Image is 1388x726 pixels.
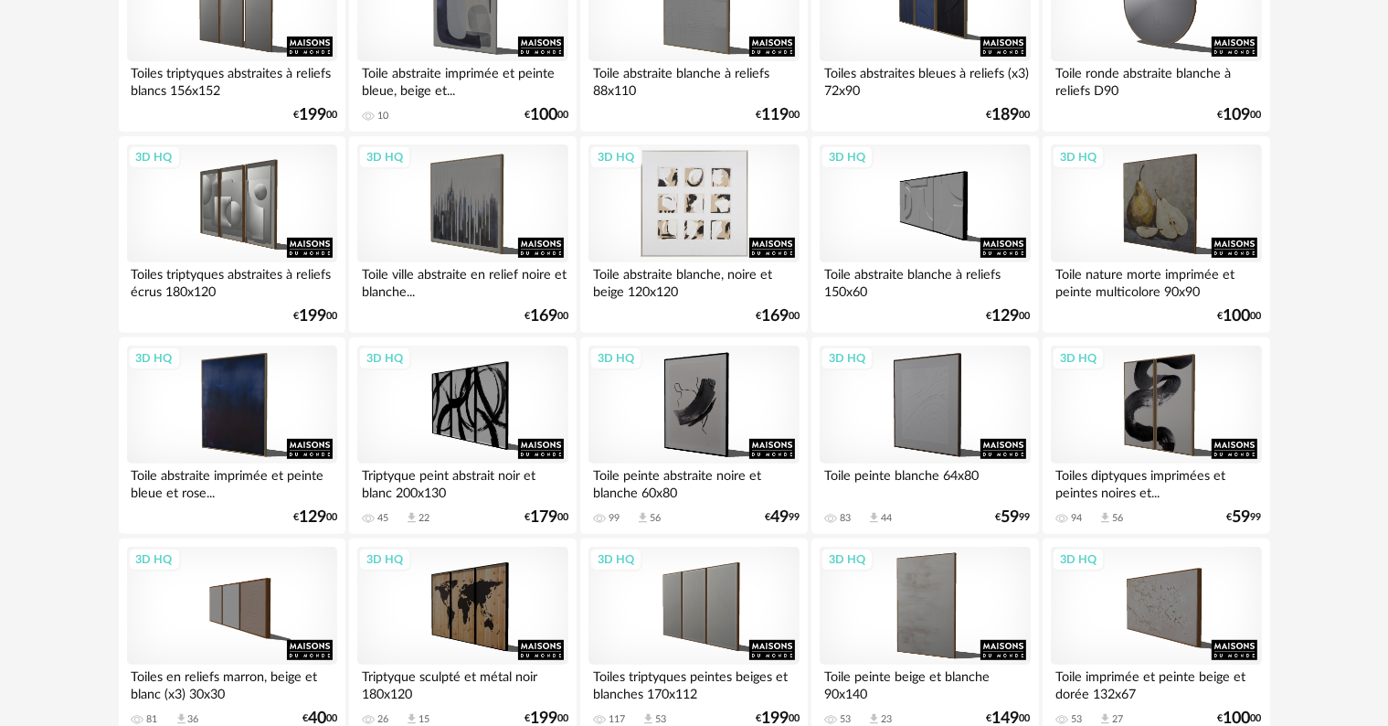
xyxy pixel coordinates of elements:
div: Toiles en reliefs marron, beige et blanc (x3) 30x30 [127,665,337,701]
span: 100 [1224,712,1251,725]
div: 15 [419,713,429,726]
div: € 00 [1218,109,1262,122]
div: 56 [1112,512,1123,525]
div: 94 [1071,512,1082,525]
div: 3D HQ [128,145,181,169]
div: Triptyque sculpté et métal noir 180x120 [357,665,567,701]
div: € 00 [1218,712,1262,725]
div: € 99 [996,511,1031,524]
div: 3D HQ [128,347,181,370]
a: 3D HQ Toile peinte blanche 64x80 83 Download icon 44 €5999 [811,337,1038,535]
div: € 00 [1218,310,1262,323]
div: Toile abstraite blanche à reliefs 150x60 [820,262,1030,299]
div: € 00 [524,310,568,323]
div: € 00 [756,712,800,725]
div: Toiles diptyques imprimées et peintes noires et... [1051,464,1261,500]
div: 83 [840,512,851,525]
div: 3D HQ [358,145,411,169]
span: 169 [530,310,557,323]
span: 119 [761,109,789,122]
span: 199 [299,310,326,323]
div: 3D HQ [1052,548,1105,571]
div: Toile peinte blanche 64x80 [820,464,1030,500]
div: 3D HQ [128,548,181,571]
div: 44 [881,512,892,525]
div: 117 [609,713,625,726]
div: Toile ronde abstraite blanche à reliefs D90 [1051,61,1261,98]
span: 169 [761,310,789,323]
span: Download icon [636,511,650,525]
span: 199 [299,109,326,122]
div: 3D HQ [1052,347,1105,370]
span: Download icon [867,511,881,525]
span: 179 [530,511,557,524]
span: 199 [530,712,557,725]
span: 49 [770,511,789,524]
div: € 00 [302,712,337,725]
div: 27 [1112,713,1123,726]
span: 100 [1224,310,1251,323]
div: € 99 [1227,511,1262,524]
div: € 00 [524,109,568,122]
span: 100 [530,109,557,122]
span: 40 [308,712,326,725]
span: 59 [1001,511,1020,524]
div: € 00 [756,310,800,323]
a: 3D HQ Toile ville abstraite en relief noire et blanche... €16900 [349,136,576,334]
div: Toile abstraite imprimée et peinte bleue, beige et... [357,61,567,98]
div: 3D HQ [821,548,874,571]
div: € 00 [987,310,1031,323]
span: 109 [1224,109,1251,122]
div: 22 [419,512,429,525]
div: 3D HQ [358,347,411,370]
div: 3D HQ [589,347,642,370]
span: 59 [1233,511,1251,524]
a: 3D HQ Toiles triptyques abstraites à reliefs écrus 180x120 €19900 [119,136,345,334]
span: 199 [761,712,789,725]
div: 81 [147,713,158,726]
span: Download icon [175,712,188,726]
div: Toile ville abstraite en relief noire et blanche... [357,262,567,299]
div: 36 [188,713,199,726]
a: 3D HQ Toile peinte abstraite noire et blanche 60x80 99 Download icon 56 €4999 [580,337,807,535]
span: 129 [299,511,326,524]
span: 189 [992,109,1020,122]
div: € 00 [293,511,337,524]
div: € 99 [765,511,800,524]
div: 53 [655,713,666,726]
div: Toiles triptyques abstraites à reliefs blancs 156x152 [127,61,337,98]
div: 56 [650,512,661,525]
div: 99 [609,512,620,525]
div: € 00 [524,712,568,725]
a: 3D HQ Toile abstraite blanche, noire et beige 120x120 €16900 [580,136,807,334]
div: 23 [881,713,892,726]
div: Toiles abstraites bleues à reliefs (x3) 72x90 [820,61,1030,98]
div: € 00 [987,109,1031,122]
div: 45 [377,512,388,525]
div: 3D HQ [358,548,411,571]
div: 53 [840,713,851,726]
div: 10 [377,110,388,123]
span: 129 [992,310,1020,323]
div: Toile abstraite blanche, noire et beige 120x120 [588,262,799,299]
div: 26 [377,713,388,726]
a: 3D HQ Toiles diptyques imprimées et peintes noires et... 94 Download icon 56 €5999 [1043,337,1269,535]
div: Toile nature morte imprimée et peinte multicolore 90x90 [1051,262,1261,299]
span: Download icon [405,712,419,726]
div: Triptyque peint abstrait noir et blanc 200x130 [357,464,567,500]
div: € 00 [293,310,337,323]
span: 149 [992,712,1020,725]
div: € 00 [293,109,337,122]
span: Download icon [641,712,655,726]
span: Download icon [1098,511,1112,525]
div: Toiles triptyques abstraites à reliefs écrus 180x120 [127,262,337,299]
div: € 00 [524,511,568,524]
span: Download icon [867,712,881,726]
div: 3D HQ [1052,145,1105,169]
div: 3D HQ [589,145,642,169]
a: 3D HQ Toile abstraite imprimée et peinte bleue et rose... €12900 [119,337,345,535]
div: Toile imprimée et peinte beige et dorée 132x67 [1051,665,1261,701]
a: 3D HQ Toile abstraite blanche à reliefs 150x60 €12900 [811,136,1038,334]
a: 3D HQ Triptyque peint abstrait noir et blanc 200x130 45 Download icon 22 €17900 [349,337,576,535]
div: Toile abstraite imprimée et peinte bleue et rose... [127,464,337,500]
